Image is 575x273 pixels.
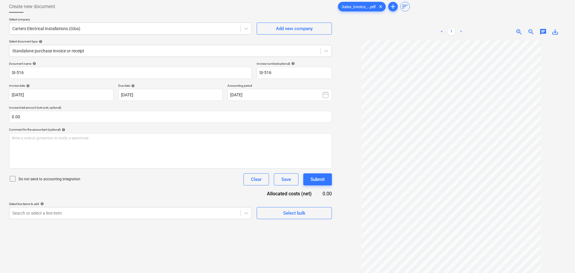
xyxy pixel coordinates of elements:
div: Due date [118,84,223,88]
button: [DATE] [227,89,332,101]
p: Accounting period [227,84,332,89]
span: sort [401,3,409,10]
div: 0.00 [321,190,332,197]
span: help [130,84,135,88]
input: Invoice number [257,67,332,79]
div: Invoice date [9,84,113,88]
div: Comment for the accountant (optional) [9,128,332,132]
span: save_alt [552,28,559,36]
input: Document name [9,67,252,79]
span: help [290,62,295,65]
div: Allocated costs (net) [254,190,321,197]
input: Due date not specified [118,89,223,101]
span: help [38,40,42,43]
span: zoom_out [527,28,535,36]
span: Sales_Invoice_...pdf [338,5,379,9]
p: Invoice total amount (net cost, optional) [9,106,332,111]
div: Select document type [9,39,332,43]
span: chat [539,28,547,36]
span: help [31,62,36,65]
div: Select bulk [283,209,305,217]
div: Save [281,175,291,183]
span: help [60,128,65,132]
span: Create new document [9,3,55,10]
a: Page 1 is your current page [448,28,455,36]
div: Clear [251,175,261,183]
div: Submit [311,175,325,183]
button: Save [274,173,298,185]
div: Sales_Invoice_...pdf [338,2,386,11]
span: add [389,3,397,10]
a: Next page [457,28,465,36]
button: Submit [303,173,332,185]
span: help [39,202,44,206]
div: Invoice number (optional) [257,62,332,66]
span: help [25,84,30,88]
span: zoom_in [515,28,523,36]
div: Document name [9,62,252,66]
button: Select bulk [257,207,332,219]
p: Do not send to accounting integration [19,177,80,182]
input: Invoice total amount (net cost, optional) [9,111,332,123]
button: Clear [243,173,269,185]
input: Invoice date not specified [9,89,113,101]
a: Previous page [438,28,445,36]
button: Add new company [257,23,332,35]
div: Select line-items to add [9,202,252,206]
span: clear [377,3,384,10]
p: Select company [9,17,252,23]
div: Add new company [276,25,313,33]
